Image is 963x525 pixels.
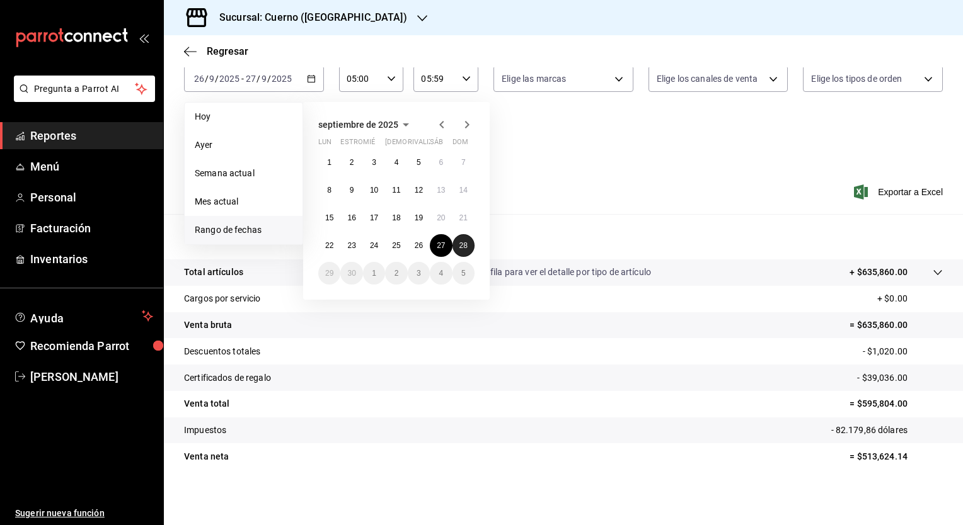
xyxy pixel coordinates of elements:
button: 4 de octubre de 2025 [430,262,452,285]
span: Mes actual [195,195,292,208]
button: 12 de septiembre de 2025 [408,179,430,201]
abbr: 12 de septiembre de 2025 [415,186,423,195]
p: Descuentos totales [184,345,260,358]
abbr: 14 de septiembre de 2025 [459,186,468,195]
p: Venta bruta [184,319,232,332]
abbr: 4 de septiembre de 2025 [395,158,399,167]
button: 2 de octubre de 2025 [385,262,407,285]
button: 11 de septiembre de 2025 [385,179,407,201]
p: - $1,020.00 [863,345,943,358]
p: Venta total [184,397,229,410]
p: Cargos por servicio [184,292,261,305]
span: - [241,74,244,84]
abbr: 23 de septiembre de 2025 [347,241,355,250]
button: septiembre de 2025 [318,117,413,132]
abbr: 16 de septiembre de 2025 [347,213,355,222]
button: 16 de septiembre de 2025 [340,206,362,229]
font: Personal [30,191,76,204]
button: 17 de septiembre de 2025 [363,206,385,229]
font: Facturación [30,222,91,235]
abbr: 2 de septiembre de 2025 [350,158,354,167]
button: 3 de octubre de 2025 [408,262,430,285]
span: Pregunta a Parrot AI [34,82,136,96]
button: Regresar [184,45,248,57]
abbr: 21 de septiembre de 2025 [459,213,468,222]
span: septiembre de 2025 [318,120,398,130]
abbr: 2 de octubre de 2025 [395,269,399,278]
abbr: 24 de septiembre de 2025 [370,241,378,250]
p: Certificados de regalo [184,371,271,385]
abbr: lunes [318,138,332,151]
button: 24 de septiembre de 2025 [363,234,385,257]
abbr: 13 de septiembre de 2025 [437,186,445,195]
button: 6 de septiembre de 2025 [430,151,452,174]
p: Total artículos [184,266,243,279]
span: / [257,74,260,84]
abbr: 30 de septiembre de 2025 [347,269,355,278]
abbr: 18 de septiembre de 2025 [392,213,400,222]
span: / [267,74,271,84]
abbr: 5 de octubre de 2025 [461,269,466,278]
abbr: 6 de septiembre de 2025 [439,158,443,167]
abbr: 22 de septiembre de 2025 [325,241,333,250]
button: 9 de septiembre de 2025 [340,179,362,201]
button: 1 de septiembre de 2025 [318,151,340,174]
button: 30 de septiembre de 2025 [340,262,362,285]
font: Exportar a Excel [878,187,943,197]
button: 3 de septiembre de 2025 [363,151,385,174]
abbr: 7 de septiembre de 2025 [461,158,466,167]
button: Pregunta a Parrot AI [14,76,155,102]
input: -- [261,74,267,84]
button: 2 de septiembre de 2025 [340,151,362,174]
font: Menú [30,160,60,173]
span: Elige los canales de venta [657,72,758,85]
button: 13 de septiembre de 2025 [430,179,452,201]
button: 15 de septiembre de 2025 [318,206,340,229]
span: Elige las marcas [502,72,566,85]
abbr: 27 de septiembre de 2025 [437,241,445,250]
span: Ayuda [30,308,137,324]
abbr: domingo [453,138,468,151]
p: = $635,860.00 [850,319,943,332]
abbr: 28 de septiembre de 2025 [459,241,468,250]
abbr: 5 de septiembre de 2025 [417,158,421,167]
abbr: 9 de septiembre de 2025 [350,186,354,195]
font: Sugerir nueva función [15,508,105,518]
abbr: 10 de septiembre de 2025 [370,186,378,195]
abbr: viernes [408,138,442,151]
font: Recomienda Parrot [30,339,129,353]
abbr: 17 de septiembre de 2025 [370,213,378,222]
input: -- [245,74,257,84]
button: 21 de septiembre de 2025 [453,206,475,229]
a: Pregunta a Parrot AI [9,91,155,104]
span: Regresar [207,45,248,57]
button: Exportar a Excel [856,184,943,200]
p: - $39,036.00 [857,371,943,385]
button: 1 de octubre de 2025 [363,262,385,285]
abbr: 29 de septiembre de 2025 [325,269,333,278]
button: 8 de septiembre de 2025 [318,179,340,201]
span: / [215,74,219,84]
abbr: martes [340,138,380,151]
button: 25 de septiembre de 2025 [385,234,407,257]
p: Venta neta [184,450,229,463]
abbr: 11 de septiembre de 2025 [392,186,400,195]
p: = $513,624.14 [850,450,943,463]
abbr: 15 de septiembre de 2025 [325,213,333,222]
button: 26 de septiembre de 2025 [408,234,430,257]
abbr: 26 de septiembre de 2025 [415,241,423,250]
abbr: 3 de octubre de 2025 [417,269,421,278]
abbr: sábado [430,138,443,151]
button: 27 de septiembre de 2025 [430,234,452,257]
button: 29 de septiembre de 2025 [318,262,340,285]
input: -- [209,74,215,84]
abbr: 1 de septiembre de 2025 [327,158,332,167]
button: 18 de septiembre de 2025 [385,206,407,229]
span: Elige los tipos de orden [811,72,902,85]
button: open_drawer_menu [139,33,149,43]
span: Ayer [195,138,292,152]
button: 22 de septiembre de 2025 [318,234,340,257]
input: -- [193,74,205,84]
abbr: 4 de octubre de 2025 [439,269,443,278]
abbr: 8 de septiembre de 2025 [327,186,332,195]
